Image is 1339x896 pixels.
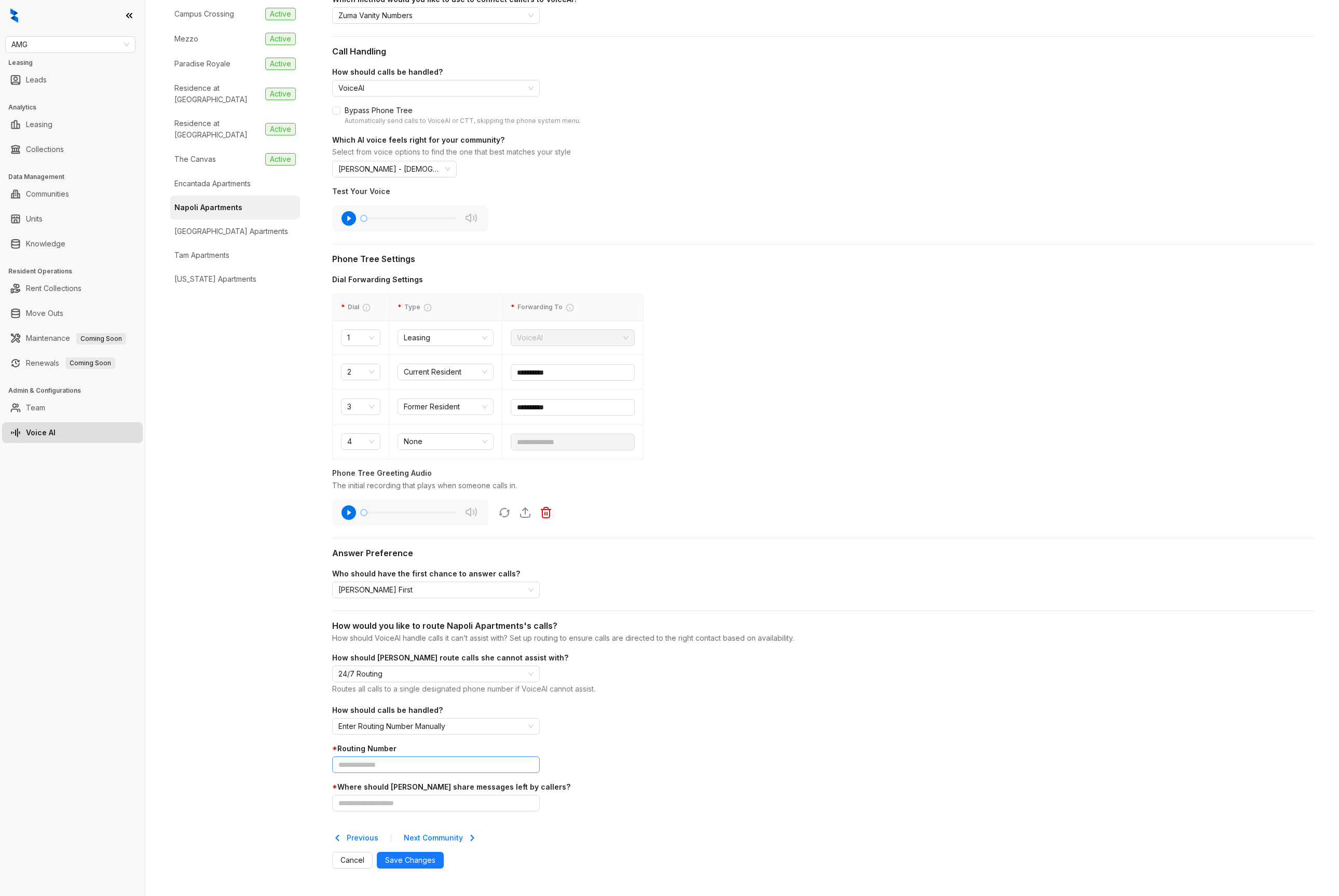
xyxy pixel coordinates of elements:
li: Move Outs [2,303,143,324]
span: Save Changes [385,854,435,866]
span: Coming Soon [65,357,115,369]
div: The Canvas [174,154,216,165]
div: Previous [332,832,378,844]
h3: Admin & Configurations [8,386,145,395]
div: Test Your Voice [332,186,540,197]
div: Paradise Royale [174,58,230,70]
span: Active [265,153,296,166]
h3: Data Management [8,172,145,182]
span: VoiceAI [338,80,534,96]
span: Natasha - American Female [338,161,450,177]
h3: Resident Operations [8,267,145,276]
div: Routing Number [332,743,1314,754]
div: How should calls be handled? [332,66,1314,78]
div: How should calls be handled? [332,705,1314,716]
div: [GEOGRAPHIC_DATA] Apartments [174,226,288,237]
div: Routes all calls to a single designated phone number if VoiceAI cannot assist. [332,683,1314,696]
button: Cancel [332,852,373,869]
span: Active [265,58,296,70]
span: None [404,434,487,449]
a: Rent Collections [26,278,81,299]
a: Knowledge [26,233,65,254]
li: Leasing [2,114,143,135]
div: Which AI voice feels right for your community? [332,134,1314,146]
a: Voice AI [26,422,56,443]
span: VoiceAI [517,330,628,346]
div: Napoli Apartments [174,202,242,213]
span: Active [265,88,296,100]
a: Move Outs [26,303,63,324]
div: Who should have the first chance to answer calls? [332,568,1314,580]
div: Residence at [GEOGRAPHIC_DATA] [174,82,261,105]
span: Zuma Vanity Numbers [338,8,534,23]
div: Forwarding To [511,302,635,312]
div: Phone Tree Settings [332,253,1314,266]
li: Knowledge [2,233,143,254]
div: Automatically send calls to VoiceAI or CTT, skipping the phone system menu. [345,116,581,126]
div: Campus Crossing [174,8,234,20]
span: Coming Soon [76,333,126,344]
div: Select from voice options to find the one that best matches your style [332,147,1314,159]
span: 3 [347,399,374,415]
div: Encantada Apartments [174,178,251,189]
div: [US_STATE] Apartments [174,273,256,285]
a: RenewalsComing Soon [26,353,115,374]
span: Current Resident [404,364,487,380]
li: Renewals [2,353,143,374]
div: Residence at [GEOGRAPHIC_DATA] [174,118,261,141]
span: Leasing [404,330,487,346]
a: Communities [26,184,69,204]
span: 2 [347,364,374,380]
div: How would you like to route Napoli Apartments's calls? [332,619,1314,632]
div: The initial recording that plays when someone calls in. [332,480,1314,491]
span: 4 [347,434,374,449]
div: Dial [341,302,380,312]
span: 24/7 Routing [338,666,534,682]
li: Collections [2,139,143,160]
div: Type [398,302,494,312]
span: Former Resident [404,399,487,415]
div: Dial Forwarding Settings [332,274,644,285]
div: How should [PERSON_NAME] route calls she cannot assist with? [332,652,1314,664]
span: Active [265,123,296,135]
img: logo [10,8,18,23]
li: Communities [2,184,143,204]
li: Maintenance [2,328,143,349]
span: Kelsey Answers First [338,582,534,598]
li: Voice AI [2,422,143,443]
li: Rent Collections [2,278,143,299]
div: Call Handling [332,45,1314,58]
a: Leasing [26,114,52,135]
h3: Analytics [8,103,145,112]
button: Save Changes [377,852,444,869]
div: Answer Preference [332,547,1314,560]
a: Collections [26,139,64,160]
div: Where should [PERSON_NAME] share messages left by callers? [332,781,1314,793]
div: Tam Apartments [174,250,229,261]
li: Team [2,397,143,418]
span: 1 [347,330,374,346]
div: Next Community [404,832,477,844]
div: How should VoiceAI handle calls it can’t assist with? Set up routing to ensure calls are directed... [332,632,1314,644]
div: Phone Tree Greeting Audio [332,467,1314,479]
a: Units [26,209,43,229]
h3: Leasing [8,58,145,67]
span: Cancel [340,854,364,866]
li: Leads [2,70,143,90]
li: Units [2,209,143,229]
div: Mezzo [174,33,198,45]
span: Bypass Phone Tree [340,105,585,126]
span: Enter Routing Number Manually [338,719,534,734]
span: Active [265,33,296,45]
a: Leads [26,70,47,90]
a: Team [26,397,45,418]
span: AMG [11,37,129,52]
span: Active [265,8,296,20]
